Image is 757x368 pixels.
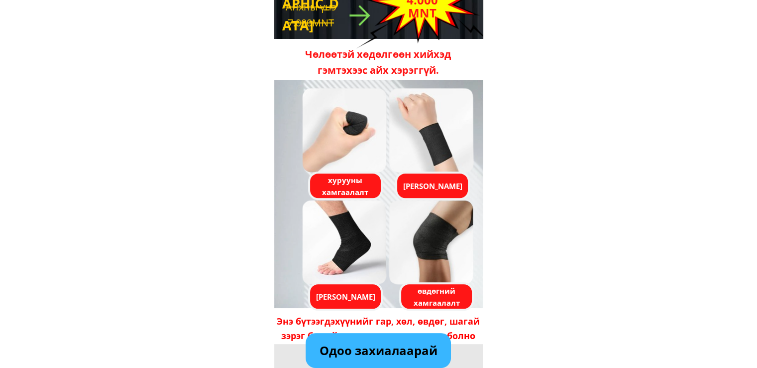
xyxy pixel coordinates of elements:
[290,46,466,78] h1: Чөлөөтэй хөдөлгөөн хийхэд гэмтэхээс айх хэрэггүй.
[308,174,383,198] h3: хурууны хамгаалалт
[399,285,474,309] h3: өвдөгний хамгаалалт
[395,180,470,192] h3: [PERSON_NAME]
[274,314,483,343] h3: Энэ бүтээгдэхүүнийг гар, хөл, өвдөг, шагай зэрэг биеийн олон хэсэгт хэрэглэж болно
[306,333,451,368] p: Одоо захиалаарай
[308,291,383,303] h3: [PERSON_NAME]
